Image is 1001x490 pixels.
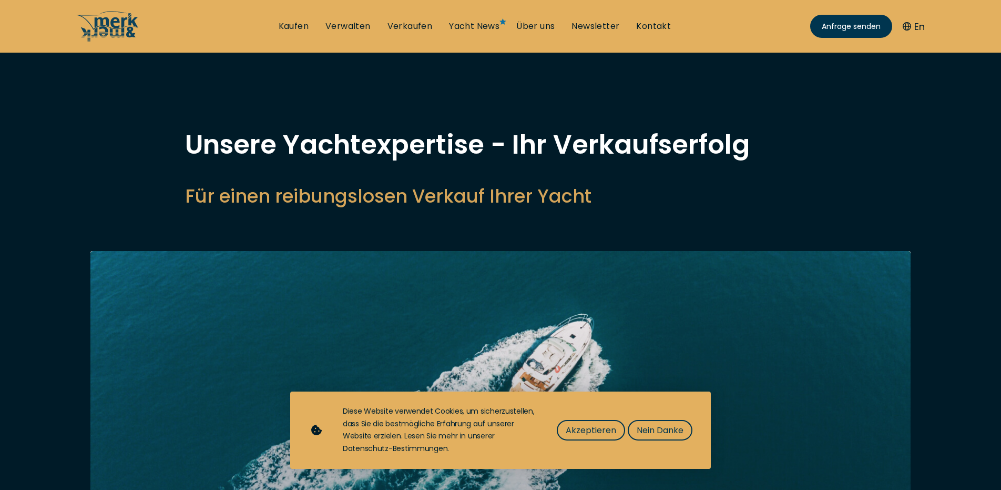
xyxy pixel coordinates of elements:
a: Datenschutz-Bestimmungen [343,443,447,454]
button: En [903,19,925,34]
span: Nein Danke [637,424,683,437]
span: Anfrage senden [822,21,881,32]
a: Yacht News [449,21,499,32]
h2: Für einen reibungslosen Verkauf Ihrer Yacht [185,183,816,209]
span: Akzeptieren [566,424,616,437]
a: Verwalten [325,21,371,32]
button: Akzeptieren [557,420,625,441]
h1: Unsere Yachtexpertise - Ihr Verkaufserfolg [185,132,816,158]
button: Nein Danke [628,420,692,441]
a: Kontakt [636,21,671,32]
a: Über uns [516,21,555,32]
a: Newsletter [571,21,619,32]
a: Anfrage senden [810,15,892,38]
a: Verkaufen [387,21,433,32]
div: Diese Website verwendet Cookies, um sicherzustellen, dass Sie die bestmögliche Erfahrung auf unse... [343,405,536,455]
a: Kaufen [279,21,309,32]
